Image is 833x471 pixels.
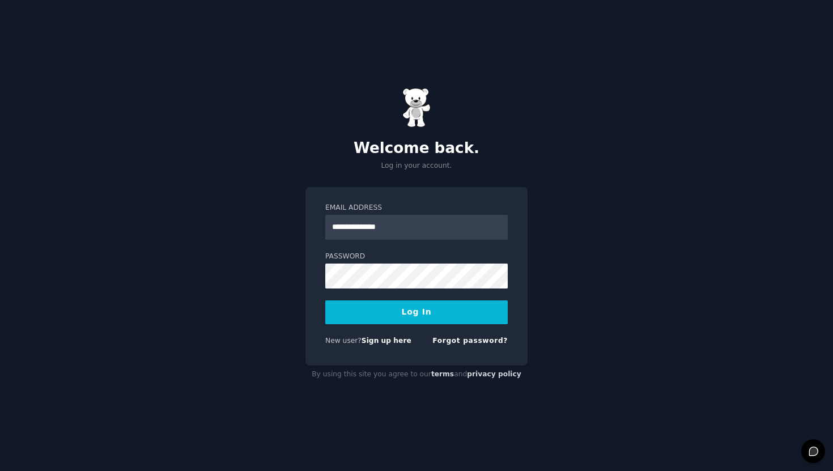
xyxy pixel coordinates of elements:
label: Password [325,252,508,262]
span: New user? [325,337,362,345]
button: Log In [325,300,508,324]
a: Forgot password? [432,337,508,345]
h2: Welcome back. [305,139,528,158]
a: terms [431,370,454,378]
div: By using this site you agree to our and [305,366,528,384]
a: privacy policy [467,370,521,378]
label: Email Address [325,203,508,213]
a: Sign up here [362,337,411,345]
img: Gummy Bear [402,88,431,128]
p: Log in your account. [305,161,528,171]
